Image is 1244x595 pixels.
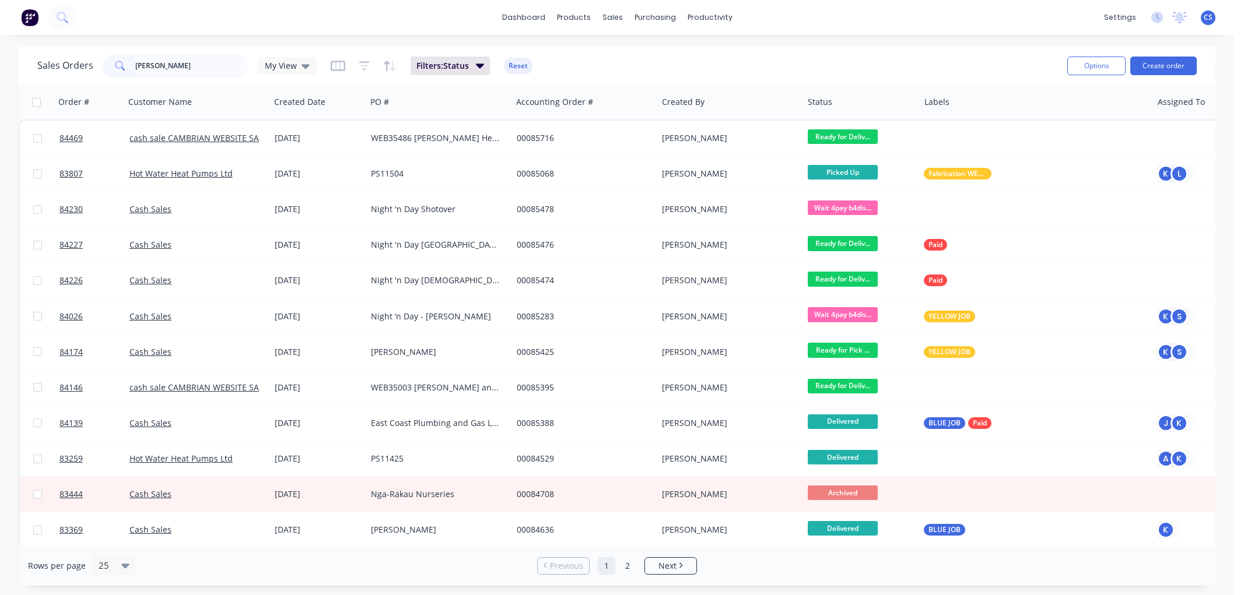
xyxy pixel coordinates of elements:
button: Create order [1130,57,1197,75]
span: Rows per page [28,560,86,572]
div: [PERSON_NAME] [662,168,791,179]
ul: Pagination [532,557,702,575]
button: K [1157,521,1175,538]
a: 84146 [59,370,129,405]
a: Page 2 [619,557,636,575]
div: [PERSON_NAME] [662,132,791,144]
div: Customer Name [128,96,192,108]
span: 84469 [59,132,83,144]
div: A [1157,450,1175,467]
a: Cash Sales [129,488,171,499]
a: 84174 [59,335,129,369]
div: 00085395 [517,382,646,393]
span: 84226 [59,274,83,286]
div: Night 'n Day Shotover [371,203,500,215]
a: 84026 [59,299,129,334]
a: 83259 [59,441,129,476]
div: PO # [370,96,389,108]
div: Accounting Order # [516,96,593,108]
span: Ready for Deliv... [808,236,878,251]
span: YELLOW JOB [928,311,970,322]
div: [PERSON_NAME] [371,346,500,358]
div: settings [1098,9,1142,26]
span: 83259 [59,453,83,464]
button: Fabrication WELD [924,168,991,179]
span: CS [1204,12,1213,23]
div: 00085476 [517,239,646,251]
div: [PERSON_NAME] [662,453,791,464]
span: Ready for Pick ... [808,343,878,357]
div: 00085474 [517,274,646,286]
span: Picked Up [808,165,878,179]
span: Delivered [808,521,878,536]
div: [DATE] [275,239,362,251]
span: Paid [928,274,942,286]
span: Delivered [808,450,878,464]
a: cash sale CAMBRIAN WEBSITE SALES [129,132,272,143]
span: Fabrication WELD [928,168,987,179]
span: 84026 [59,311,83,322]
a: 84230 [59,192,129,227]
div: [PERSON_NAME] [662,311,791,322]
div: purchasing [629,9,682,26]
h1: Sales Orders [37,60,93,71]
span: My View [265,59,297,72]
span: 83807 [59,168,83,179]
button: AK [1157,450,1188,467]
div: 00084636 [517,524,646,536]
button: JK [1157,414,1188,432]
div: [PERSON_NAME] [371,524,500,536]
div: Nga-Rakau Nurseries [371,488,500,500]
div: [PERSON_NAME] [662,417,791,429]
div: K [1171,450,1188,467]
div: [PERSON_NAME] [662,382,791,393]
div: Night ‘n Day - [PERSON_NAME] [371,311,500,322]
div: J [1157,414,1175,432]
button: Paid [924,274,947,286]
a: 84469 [59,121,129,156]
span: BLUE JOB [928,524,961,536]
div: [DATE] [275,453,362,464]
a: Hot Water Heat Pumps Ltd [129,453,233,464]
div: East Coast Plumbing and Gas Limited - [PERSON_NAME] [371,417,500,429]
div: Status [808,96,832,108]
button: Filters:Status [411,57,490,75]
a: 84139 [59,406,129,441]
div: K [1157,343,1175,361]
div: L [1171,165,1188,182]
div: [DATE] [275,311,362,322]
a: Cash Sales [129,311,171,322]
div: S [1171,308,1188,325]
a: Hot Water Heat Pumps Ltd [129,168,233,179]
div: 00085388 [517,417,646,429]
button: KS [1157,343,1188,361]
a: 83444 [59,477,129,512]
div: [PERSON_NAME] [662,274,791,286]
div: Created By [662,96,705,108]
div: S [1171,343,1188,361]
div: [DATE] [275,382,362,393]
a: Cash Sales [129,524,171,535]
div: 00085068 [517,168,646,179]
div: [PERSON_NAME] [662,239,791,251]
div: 00085716 [517,132,646,144]
span: 83444 [59,488,83,500]
div: K [1157,308,1175,325]
a: Next page [645,560,696,572]
div: Order # [58,96,89,108]
button: Paid [924,239,947,251]
button: BLUE JOB [924,524,965,536]
button: Options [1067,57,1126,75]
span: Filters: Status [416,60,469,72]
div: Night 'n Day [GEOGRAPHIC_DATA] [371,239,500,251]
div: [DATE] [275,168,362,179]
span: 84139 [59,417,83,429]
span: 84227 [59,239,83,251]
span: Ready for Deliv... [808,129,878,144]
a: Previous page [538,560,589,572]
span: Previous [550,560,583,572]
a: Cash Sales [129,417,171,428]
div: 00085425 [517,346,646,358]
div: K [1157,165,1175,182]
button: KS [1157,308,1188,325]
